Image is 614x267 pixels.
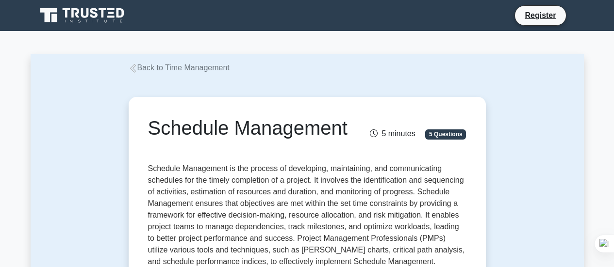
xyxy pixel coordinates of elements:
a: Register [519,9,562,21]
a: Back to Time Management [129,63,230,72]
span: 5 Questions [425,129,466,139]
span: 5 minutes [370,129,415,138]
h1: Schedule Management [148,116,356,140]
span: Schedule Management is the process of developing, maintaining, and communicating schedules for th... [148,164,465,266]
